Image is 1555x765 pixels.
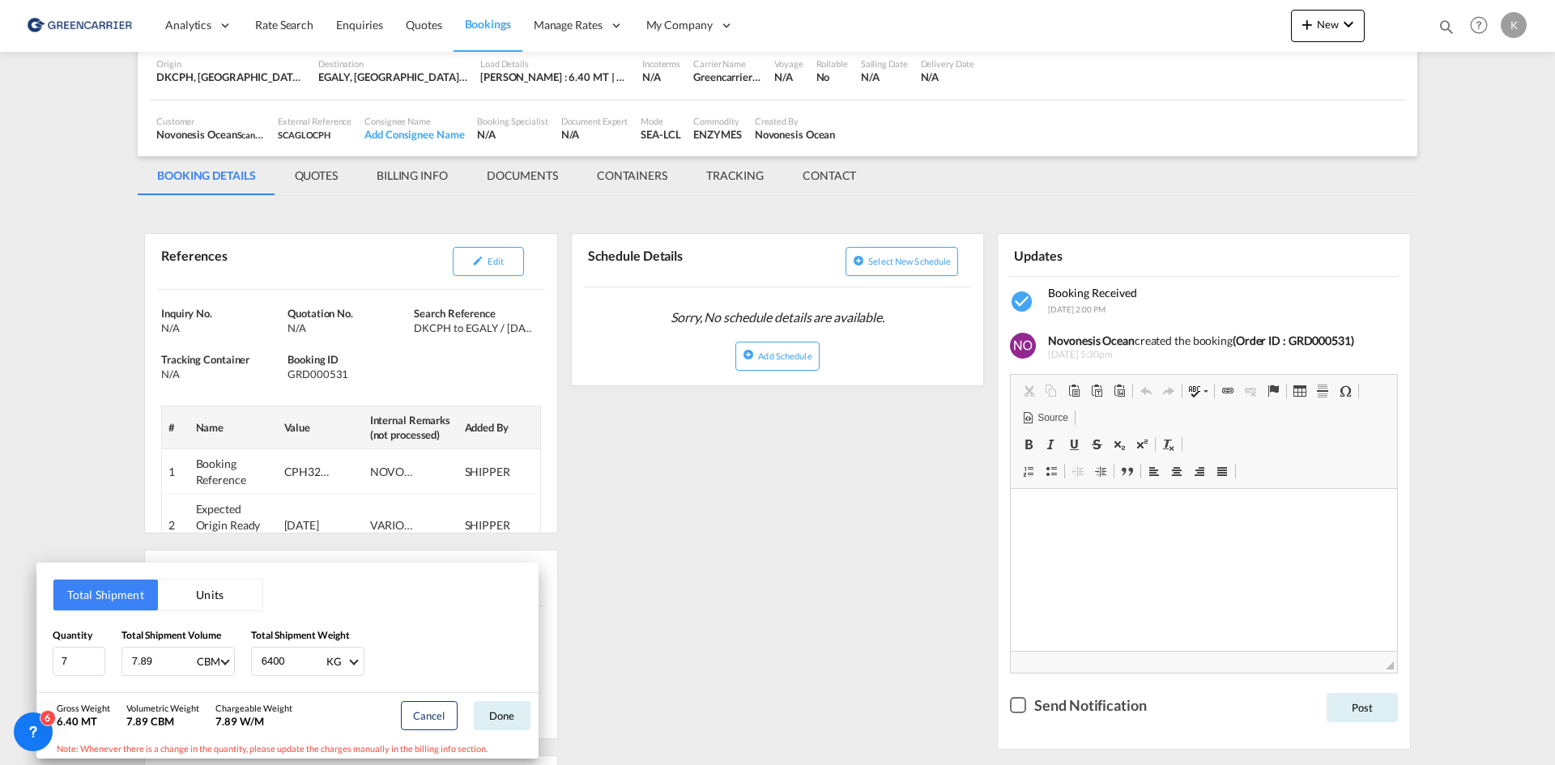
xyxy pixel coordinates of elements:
button: Cancel [401,701,458,730]
input: Enter weight [260,648,325,675]
button: Total Shipment [53,580,158,610]
div: KG [326,655,342,668]
div: Note: Whenever there is a change in the quantity, please update the charges manually in the billi... [36,738,539,759]
input: Qty [53,647,105,676]
button: Done [474,701,530,730]
div: Chargeable Weight [215,702,292,714]
div: Volumetric Weight [126,702,199,714]
div: 6.40 MT [57,714,110,729]
div: CBM [197,655,220,668]
body: Editor, editor12 [16,16,370,33]
div: 7.89 CBM [126,714,199,729]
span: Total Shipment Volume [121,629,221,641]
input: Enter volume [130,648,195,675]
span: Total Shipment Weight [251,629,350,641]
div: 7.89 W/M [215,714,292,729]
span: Quantity [53,629,92,641]
div: Gross Weight [57,702,110,714]
button: Units [158,580,262,610]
